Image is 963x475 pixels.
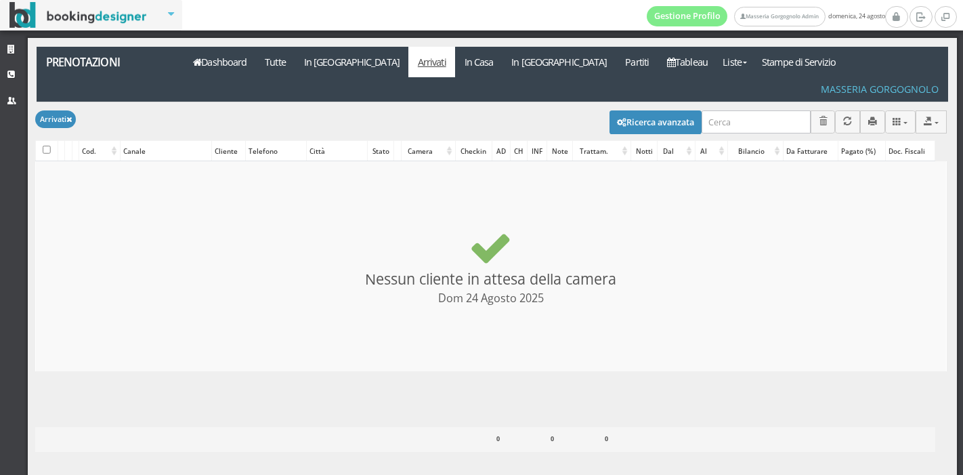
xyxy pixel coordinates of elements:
div: Stato [368,142,393,161]
div: INF [528,142,547,161]
div: Dal [658,142,694,161]
button: Export [916,110,947,133]
a: In [GEOGRAPHIC_DATA] [502,47,616,77]
div: Bilancio [728,142,783,161]
div: CH [511,142,528,161]
div: Camera [402,142,455,161]
button: Aggiorna [835,110,860,133]
img: BookingDesigner.com [9,2,147,28]
a: Tutte [256,47,295,77]
div: Cod. [79,142,120,161]
a: Masseria Gorgognolo Admin [734,7,825,26]
b: 0 [605,434,608,443]
div: Note [547,142,572,161]
span: domenica, 24 agosto [647,6,885,26]
a: In Casa [455,47,502,77]
input: Cerca [702,110,811,133]
div: Trattam. [573,142,630,161]
a: Tableau [658,47,717,77]
div: Canale [121,142,211,161]
small: Dom 24 Agosto 2025 [438,291,544,306]
div: Notti [631,142,657,161]
div: Checkin [456,142,492,161]
div: AD [492,142,510,161]
button: Arrivati [35,110,76,127]
a: Arrivati [408,47,455,77]
a: Gestione Profilo [647,6,728,26]
a: In [GEOGRAPHIC_DATA] [295,47,408,77]
div: Doc. Fiscali [886,142,935,161]
h4: Masseria Gorgognolo [821,83,939,95]
a: Prenotazioni [37,47,177,77]
a: Liste [716,47,752,77]
button: Ricerca avanzata [609,110,702,133]
b: 0 [551,434,554,443]
a: Partiti [616,47,658,77]
div: Al [695,142,728,161]
div: Città [307,142,367,161]
div: Da Fatturare [784,142,838,161]
div: Telefono [246,142,306,161]
div: Cliente [212,142,245,161]
div: Pagato (%) [838,142,884,161]
b: 0 [496,434,500,443]
a: Stampe di Servizio [753,47,845,77]
h3: Nessun cliente in attesa della camera [41,165,941,367]
a: Dashboard [184,47,256,77]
